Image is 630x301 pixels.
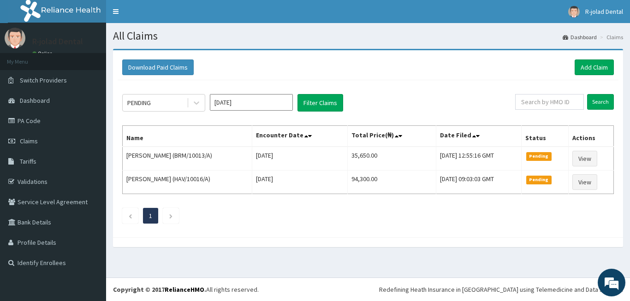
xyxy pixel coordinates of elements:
span: We're online! [53,91,127,184]
span: Switch Providers [20,76,67,84]
a: View [572,151,597,166]
span: Pending [526,176,552,184]
div: Chat with us now [48,52,155,64]
span: Dashboard [20,96,50,105]
img: User Image [568,6,580,18]
h1: All Claims [113,30,623,42]
a: Add Claim [575,59,614,75]
p: R-jolad Dental [32,37,83,46]
td: [PERSON_NAME] (BRM/10013/A) [123,147,252,171]
textarea: Type your message and hit 'Enter' [5,202,176,234]
span: Pending [526,152,552,160]
td: [DATE] [252,147,347,171]
button: Filter Claims [297,94,343,112]
span: R-jolad Dental [585,7,623,16]
a: Page 1 is your current page [149,212,152,220]
a: Next page [169,212,173,220]
div: PENDING [127,98,151,107]
div: Redefining Heath Insurance in [GEOGRAPHIC_DATA] using Telemedicine and Data Science! [379,285,623,294]
a: RelianceHMO [165,285,204,294]
th: Date Filed [436,126,521,147]
div: Minimize live chat window [151,5,173,27]
td: 94,300.00 [347,171,436,194]
footer: All rights reserved. [106,277,630,301]
td: [DATE] 09:03:03 GMT [436,171,521,194]
span: Tariffs [20,157,36,165]
a: Previous page [128,212,132,220]
th: Name [123,126,252,147]
th: Status [522,126,569,147]
img: d_794563401_company_1708531726252_794563401 [17,46,37,69]
strong: Copyright © 2017 . [113,285,206,294]
a: View [572,174,597,190]
img: User Image [5,28,25,48]
a: Dashboard [563,33,597,41]
input: Search [587,94,614,110]
input: Select Month and Year [210,94,293,111]
input: Search by HMO ID [515,94,584,110]
th: Actions [568,126,613,147]
td: [PERSON_NAME] (HAV/10016/A) [123,171,252,194]
a: Online [32,50,54,57]
td: 35,650.00 [347,147,436,171]
td: [DATE] [252,171,347,194]
th: Encounter Date [252,126,347,147]
span: Claims [20,137,38,145]
li: Claims [598,33,623,41]
button: Download Paid Claims [122,59,194,75]
th: Total Price(₦) [347,126,436,147]
td: [DATE] 12:55:16 GMT [436,147,521,171]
